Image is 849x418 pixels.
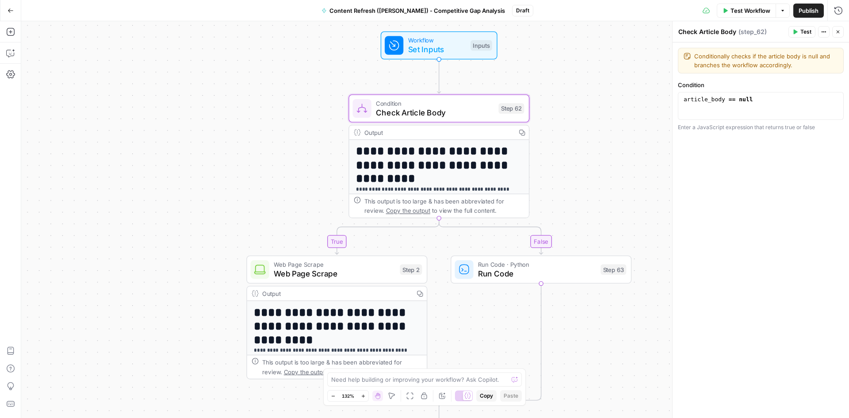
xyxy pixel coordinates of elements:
[480,392,493,400] span: Copy
[262,289,409,298] div: Output
[478,268,596,279] span: Run Code
[793,4,824,18] button: Publish
[408,35,466,45] span: Workflow
[678,81,844,89] label: Condition
[516,7,529,15] span: Draft
[376,99,494,108] span: Condition
[498,103,524,114] div: Step 62
[799,6,818,15] span: Publish
[788,26,815,38] button: Test
[364,128,512,137] div: Output
[439,284,541,406] g: Edge from step_63 to step_62-conditional-end
[451,256,631,284] div: Run Code · PythonRun CodeStep 63
[348,31,529,59] div: WorkflowSet InputsInputs
[262,358,422,376] div: This output is too large & has been abbreviated for review. to view the full content.
[408,44,466,55] span: Set Inputs
[316,4,510,18] button: Content Refresh ([PERSON_NAME]) - Competitive Gap Analysis
[342,392,354,399] span: 132%
[364,196,524,215] div: This output is too large & has been abbreviated for review. to view the full content.
[500,390,522,402] button: Paste
[437,59,441,93] g: Edge from start to step_62
[337,379,439,406] g: Edge from step_2 to step_62-conditional-end
[400,264,422,275] div: Step 2
[504,392,518,400] span: Paste
[329,6,505,15] span: Content Refresh ([PERSON_NAME]) - Competitive Gap Analysis
[284,368,328,375] span: Copy the output
[470,40,492,51] div: Inputs
[274,260,395,269] span: Web Page Scrape
[717,4,776,18] button: Test Workflow
[678,123,844,131] div: Enter a JavaScript expression that returns true or false
[600,264,626,275] div: Step 63
[274,268,395,279] span: Web Page Scrape
[386,207,430,214] span: Copy the output
[678,27,736,36] textarea: Check Article Body
[376,107,494,118] span: Check Article Body
[476,390,497,402] button: Copy
[694,52,838,69] textarea: Conditionally checks if the article body is null and branches the workflow accordingly.
[730,6,770,15] span: Test Workflow
[800,28,811,36] span: Test
[439,218,543,254] g: Edge from step_62 to step_63
[738,27,767,36] span: ( step_62 )
[478,260,596,269] span: Run Code · Python
[335,218,439,254] g: Edge from step_62 to step_2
